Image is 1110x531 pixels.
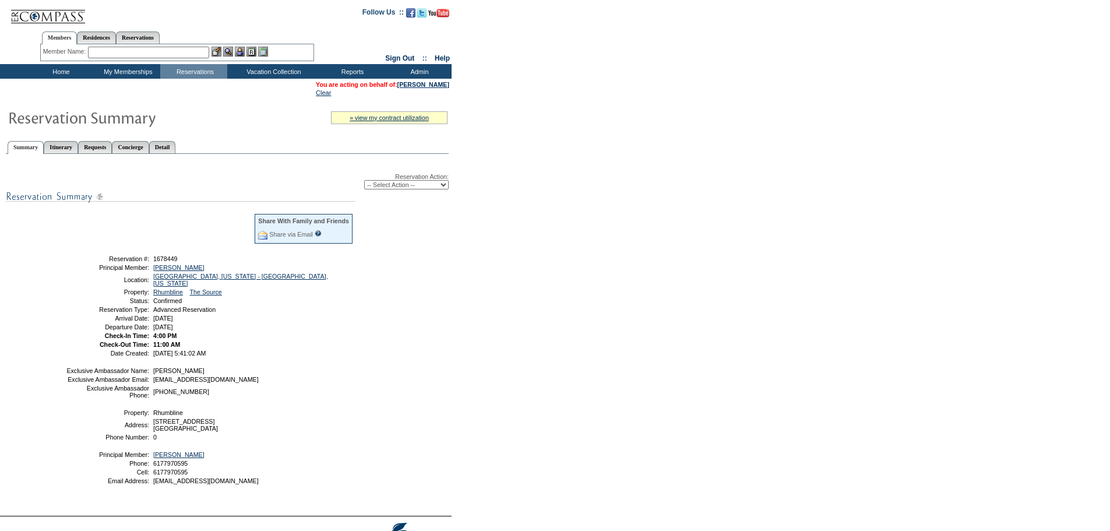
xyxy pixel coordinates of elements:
[66,418,149,432] td: Address:
[406,8,415,17] img: Become our fan on Facebook
[362,7,404,21] td: Follow Us ::
[153,264,205,271] a: [PERSON_NAME]
[153,350,206,357] span: [DATE] 5:41:02 AM
[153,315,173,322] span: [DATE]
[350,114,429,121] a: » view my contract utilization
[153,451,205,458] a: [PERSON_NAME]
[26,64,93,79] td: Home
[223,47,233,57] img: View
[153,469,188,476] span: 6177970595
[66,255,149,262] td: Reservation #:
[43,47,88,57] div: Member Name:
[318,64,385,79] td: Reports
[105,332,149,339] strong: Check-In Time:
[435,54,450,62] a: Help
[190,289,222,296] a: The Source
[66,315,149,322] td: Arrival Date:
[385,54,414,62] a: Sign Out
[6,173,449,189] div: Reservation Action:
[397,81,449,88] a: [PERSON_NAME]
[66,323,149,330] td: Departure Date:
[66,264,149,271] td: Principal Member:
[66,469,149,476] td: Cell:
[212,47,221,57] img: b_edit.gif
[153,409,183,416] span: Rhumbline
[8,106,241,129] img: Reservaton Summary
[153,477,259,484] span: [EMAIL_ADDRESS][DOMAIN_NAME]
[66,297,149,304] td: Status:
[316,89,331,96] a: Clear
[66,273,149,287] td: Location:
[8,141,44,154] a: Summary
[315,230,322,237] input: What is this?
[153,306,216,313] span: Advanced Reservation
[6,189,355,204] img: subTtlResSummary.gif
[66,385,149,399] td: Exclusive Ambassador Phone:
[153,289,183,296] a: Rhumbline
[42,31,77,44] a: Members
[116,31,160,44] a: Reservations
[66,477,149,484] td: Email Address:
[77,31,116,44] a: Residences
[149,141,176,153] a: Detail
[66,306,149,313] td: Reservation Type:
[385,64,452,79] td: Admin
[153,367,205,374] span: [PERSON_NAME]
[160,64,227,79] td: Reservations
[66,376,149,383] td: Exclusive Ambassador Email:
[153,332,177,339] span: 4:00 PM
[93,64,160,79] td: My Memberships
[153,297,182,304] span: Confirmed
[153,460,188,467] span: 6177970595
[66,409,149,416] td: Property:
[406,12,415,19] a: Become our fan on Facebook
[66,460,149,467] td: Phone:
[66,451,149,458] td: Principal Member:
[417,8,427,17] img: Follow us on Twitter
[246,47,256,57] img: Reservations
[316,81,449,88] span: You are acting on behalf of:
[44,141,78,153] a: Itinerary
[153,388,209,395] span: [PHONE_NUMBER]
[258,217,349,224] div: Share With Family and Friends
[153,341,180,348] span: 11:00 AM
[66,289,149,296] td: Property:
[227,64,318,79] td: Vacation Collection
[153,255,178,262] span: 1678449
[153,323,173,330] span: [DATE]
[153,376,259,383] span: [EMAIL_ADDRESS][DOMAIN_NAME]
[417,12,427,19] a: Follow us on Twitter
[428,9,449,17] img: Subscribe to our YouTube Channel
[66,350,149,357] td: Date Created:
[153,434,157,441] span: 0
[153,273,328,287] a: [GEOGRAPHIC_DATA], [US_STATE] - [GEOGRAPHIC_DATA], [US_STATE]
[112,141,149,153] a: Concierge
[258,47,268,57] img: b_calculator.gif
[422,54,427,62] span: ::
[78,141,112,153] a: Requests
[235,47,245,57] img: Impersonate
[66,367,149,374] td: Exclusive Ambassador Name:
[269,231,313,238] a: Share via Email
[153,418,218,432] span: [STREET_ADDRESS] [GEOGRAPHIC_DATA]
[428,12,449,19] a: Subscribe to our YouTube Channel
[100,341,149,348] strong: Check-Out Time:
[66,434,149,441] td: Phone Number:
